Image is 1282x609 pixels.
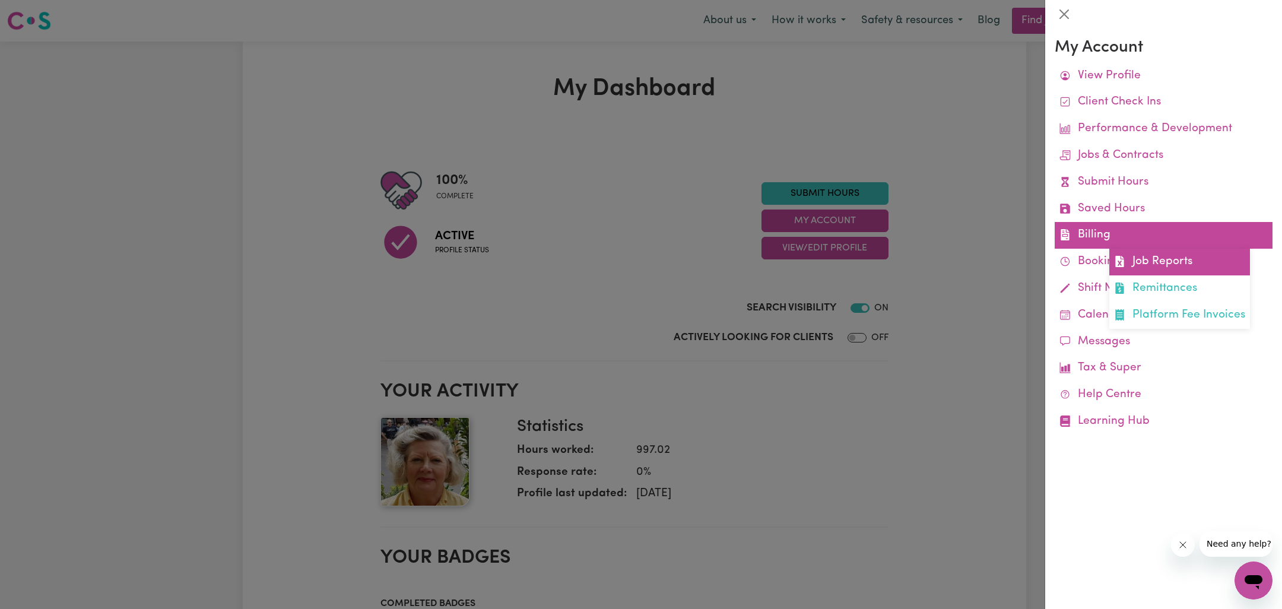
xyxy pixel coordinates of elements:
a: Jobs & Contracts [1055,142,1273,169]
h3: My Account [1055,38,1273,58]
iframe: Button to launch messaging window [1235,562,1273,600]
a: Tax & Super [1055,355,1273,382]
a: Shift Notes [1055,275,1273,302]
a: Job Reports [1109,249,1250,275]
iframe: Message from company [1200,531,1273,557]
a: BillingJob ReportsRemittancesPlatform Fee Invoices [1055,222,1273,249]
a: Saved Hours [1055,196,1273,223]
a: Help Centre [1055,382,1273,408]
a: Performance & Development [1055,116,1273,142]
a: Submit Hours [1055,169,1273,196]
a: Learning Hub [1055,408,1273,435]
a: Remittances [1109,275,1250,302]
a: Messages [1055,329,1273,356]
a: Bookings [1055,249,1273,275]
a: Client Check Ins [1055,89,1273,116]
a: Calendar [1055,302,1273,329]
button: Close [1055,5,1074,24]
a: View Profile [1055,63,1273,90]
iframe: Close message [1171,533,1195,557]
a: Platform Fee Invoices [1109,302,1250,329]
